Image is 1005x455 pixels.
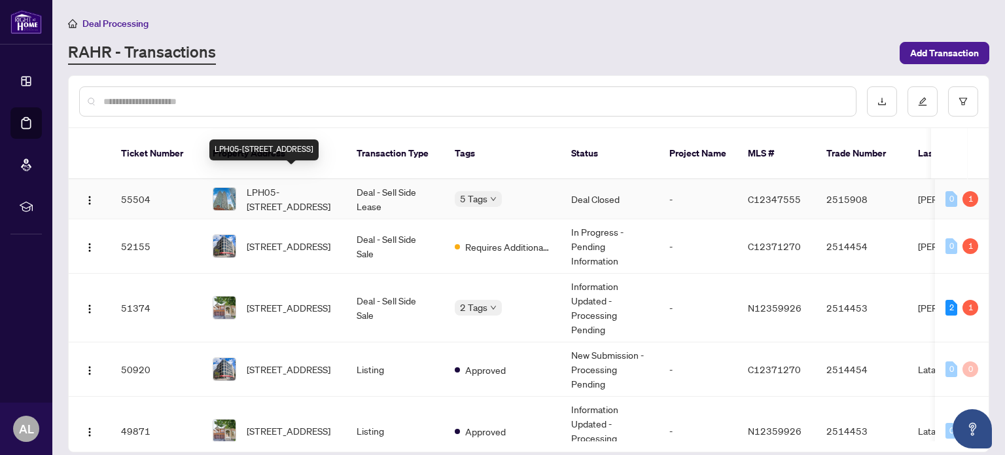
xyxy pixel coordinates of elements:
button: edit [908,86,938,117]
span: [STREET_ADDRESS] [247,300,330,315]
th: Trade Number [816,128,908,179]
div: 1 [962,191,978,207]
div: 1 [962,238,978,254]
button: filter [948,86,978,117]
span: edit [918,97,927,106]
td: Listing [346,342,444,397]
img: Logo [84,427,95,437]
span: [STREET_ADDRESS] [247,424,330,438]
button: Logo [79,297,100,318]
span: C12371270 [748,363,801,375]
th: Status [561,128,659,179]
button: Add Transaction [900,42,989,64]
img: Logo [84,242,95,253]
div: LPH05-[STREET_ADDRESS] [209,139,319,160]
span: C12347555 [748,193,801,205]
img: logo [10,10,42,34]
td: 55504 [111,179,202,219]
span: Deal Processing [82,18,149,29]
td: 52155 [111,219,202,274]
td: - [659,219,737,274]
td: 2514453 [816,274,908,342]
td: Deal - Sell Side Lease [346,179,444,219]
div: 0 [962,361,978,377]
button: Open asap [953,409,992,448]
span: C12371270 [748,240,801,252]
img: Logo [84,365,95,376]
span: Approved [465,363,506,377]
th: Tags [444,128,561,179]
th: Project Name [659,128,737,179]
div: 0 [945,361,957,377]
img: Logo [84,304,95,314]
div: 0 [945,191,957,207]
span: download [877,97,887,106]
td: 2514454 [816,342,908,397]
span: Requires Additional Docs [465,240,550,254]
th: Transaction Type [346,128,444,179]
img: thumbnail-img [213,188,236,210]
td: - [659,179,737,219]
span: [STREET_ADDRESS] [247,362,330,376]
span: Add Transaction [910,43,979,64]
td: Deal - Sell Side Sale [346,274,444,342]
td: 51374 [111,274,202,342]
div: 0 [945,238,957,254]
a: RAHR - Transactions [68,41,216,65]
button: Logo [79,420,100,441]
img: thumbnail-img [213,297,236,319]
td: In Progress - Pending Information [561,219,659,274]
span: 5 Tags [460,191,487,206]
img: thumbnail-img [213,358,236,380]
div: 1 [962,300,978,316]
span: down [490,196,497,202]
span: N12359926 [748,425,802,437]
span: AL [19,420,34,438]
td: 2514454 [816,219,908,274]
span: home [68,19,77,28]
div: 0 [945,423,957,439]
span: Approved [465,424,506,439]
th: MLS # [737,128,816,179]
th: Ticket Number [111,128,202,179]
td: 2515908 [816,179,908,219]
td: Deal Closed [561,179,659,219]
span: 2 Tags [460,300,487,315]
td: 50920 [111,342,202,397]
td: New Submission - Processing Pending [561,342,659,397]
td: - [659,274,737,342]
td: Deal - Sell Side Sale [346,219,444,274]
span: N12359926 [748,302,802,314]
button: Logo [79,236,100,257]
img: Logo [84,195,95,206]
img: thumbnail-img [213,420,236,442]
button: Logo [79,359,100,380]
img: thumbnail-img [213,235,236,257]
button: download [867,86,897,117]
span: filter [959,97,968,106]
td: Information Updated - Processing Pending [561,274,659,342]
div: 2 [945,300,957,316]
button: Logo [79,189,100,209]
span: down [490,304,497,311]
span: [STREET_ADDRESS] [247,239,330,253]
td: - [659,342,737,397]
span: LPH05-[STREET_ADDRESS] [247,185,336,213]
th: Property Address [202,128,346,179]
